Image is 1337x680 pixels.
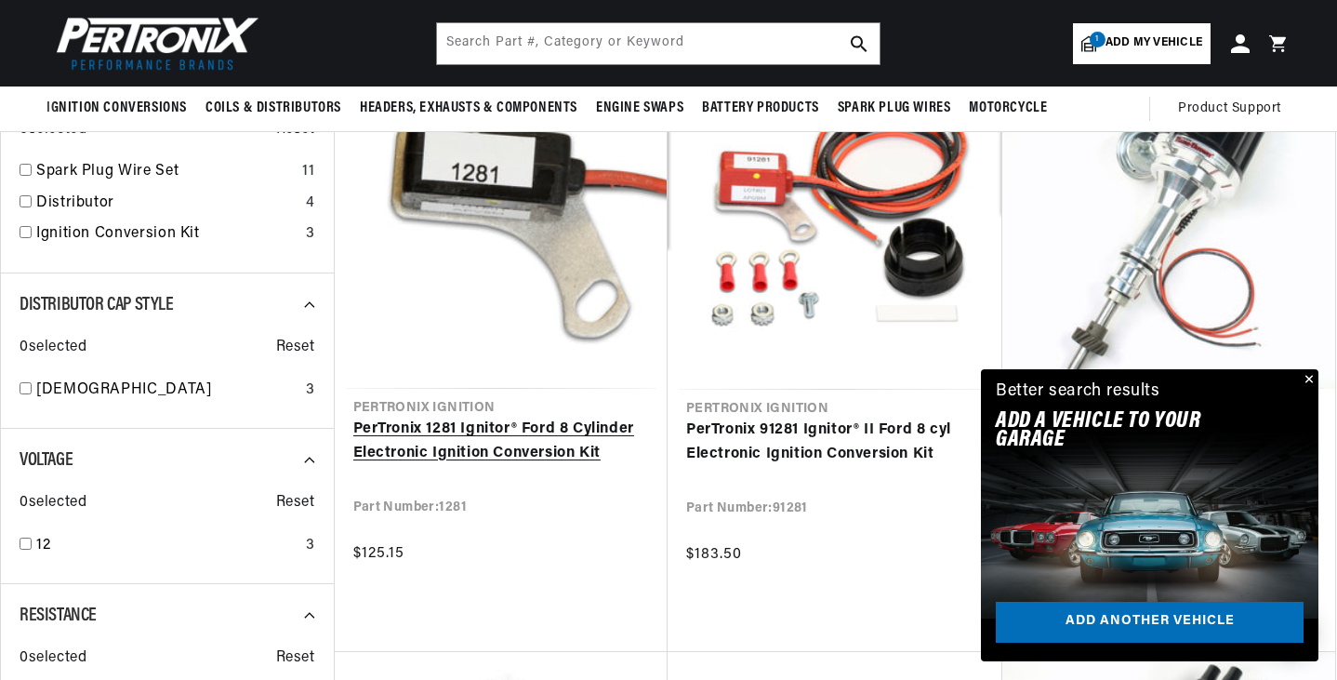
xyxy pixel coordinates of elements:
span: Distributor Cap Style [20,296,174,314]
span: 0 selected [20,336,86,360]
input: Search Part #, Category or Keyword [437,23,880,64]
div: 3 [306,534,315,558]
div: 3 [306,222,315,247]
span: Coils & Distributors [205,99,341,118]
h2: Add A VEHICLE to your garage [996,412,1257,450]
span: Resistance [20,607,97,625]
summary: Product Support [1178,87,1291,131]
button: Close [1296,369,1318,392]
span: 0 selected [20,647,86,671]
a: PerTronix 1281 Ignitor® Ford 8 Cylinder Electronic Ignition Conversion Kit [353,418,650,465]
span: Product Support [1178,99,1281,119]
summary: Spark Plug Wires [828,87,960,130]
span: Spark Plug Wires [838,99,951,118]
a: PerTronix 91281 Ignitor® II Ford 8 cyl Electronic Ignition Conversion Kit [686,419,984,466]
a: Spark Plug Wire Set [36,160,295,184]
a: Ignition Conversion Kit [36,222,298,247]
span: Reset [276,336,315,360]
a: Distributor [36,192,298,216]
span: Reset [276,647,315,671]
a: [DEMOGRAPHIC_DATA] [36,379,298,403]
span: 1 [1090,32,1105,47]
span: Battery Products [702,99,819,118]
div: 11 [302,160,314,184]
summary: Ignition Conversions [46,87,196,130]
a: 12 [36,534,298,558]
span: Add my vehicle [1105,34,1202,52]
summary: Motorcycle [960,87,1056,130]
summary: Engine Swaps [587,87,693,130]
span: Voltage [20,451,73,470]
span: Ignition Conversions [46,99,187,118]
span: Headers, Exhausts & Components [360,99,577,118]
span: Reset [276,491,315,515]
summary: Coils & Distributors [196,87,351,130]
div: 3 [306,379,315,403]
span: 0 selected [20,491,86,515]
div: Better search results [996,379,1160,406]
span: Motorcycle [969,99,1047,118]
a: 1Add my vehicle [1073,23,1211,64]
button: search button [839,23,880,64]
div: 4 [306,192,315,216]
summary: Battery Products [693,87,828,130]
img: Pertronix [46,11,260,75]
a: Add another vehicle [996,602,1304,644]
summary: Headers, Exhausts & Components [351,87,587,130]
span: Engine Swaps [596,99,683,118]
